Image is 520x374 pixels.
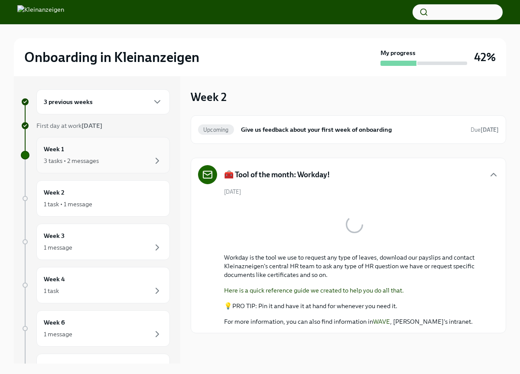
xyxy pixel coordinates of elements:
[241,125,464,134] h6: Give us feedback about your first week of onboarding
[44,243,72,252] div: 1 message
[24,49,199,66] h2: Onboarding in Kleinanzeigen
[44,144,64,154] h6: Week 1
[224,203,485,246] button: Zoom image
[44,274,65,284] h6: Week 4
[471,127,499,133] span: Due
[21,121,170,130] a: First day at work[DATE]
[191,89,227,105] h3: Week 2
[44,200,92,208] div: 1 task • 1 message
[471,126,499,134] span: September 12th, 2025 08:10
[21,267,170,303] a: Week 41 task
[474,49,496,65] h3: 42%
[224,253,485,279] p: Workday is the tool we use to request any type of leaves, download our payslips and contact Klein...
[44,318,65,327] h6: Week 6
[481,127,499,133] strong: [DATE]
[21,224,170,260] a: Week 31 message
[224,188,241,196] span: [DATE]
[44,286,59,295] div: 1 task
[21,180,170,217] a: Week 21 task • 1 message
[21,137,170,173] a: Week 13 tasks • 2 messages
[21,310,170,347] a: Week 61 message
[224,286,404,294] a: Here is a quick reference guide we created to help you do all that.
[224,302,485,310] p: 💡PRO TIP: Pin it and have it at hand for whenever you need it.
[81,122,102,130] strong: [DATE]
[36,89,170,114] div: 3 previous weeks
[36,122,102,130] span: First day at work
[44,188,65,197] h6: Week 2
[44,231,65,241] h6: Week 3
[44,361,65,371] h6: Week 7
[44,156,99,165] div: 3 tasks • 2 messages
[17,5,64,19] img: Kleinanzeigen
[224,169,330,180] h5: 🧰 Tool of the month: Workday!
[198,123,499,137] a: UpcomingGive us feedback about your first week of onboardingDue[DATE]
[380,49,416,57] strong: My progress
[224,317,485,326] p: For more information, you can also find information in , [PERSON_NAME]'s intranet.
[44,97,93,107] h6: 3 previous weeks
[373,318,390,325] a: WAVE
[44,330,72,338] div: 1 message
[198,127,234,133] span: Upcoming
